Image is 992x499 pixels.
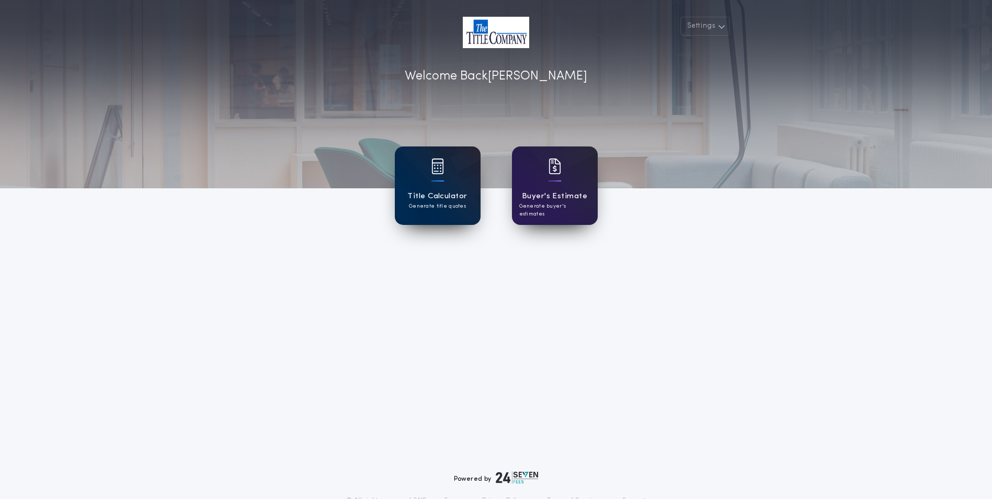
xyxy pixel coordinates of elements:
[512,146,598,225] a: card iconBuyer's EstimateGenerate buyer's estimates
[680,17,729,36] button: Settings
[519,202,590,218] p: Generate buyer's estimates
[522,190,587,202] h1: Buyer's Estimate
[431,158,444,174] img: card icon
[463,17,529,48] img: account-logo
[549,158,561,174] img: card icon
[405,67,587,86] p: Welcome Back [PERSON_NAME]
[407,190,467,202] h1: Title Calculator
[395,146,481,225] a: card iconTitle CalculatorGenerate title quotes
[409,202,466,210] p: Generate title quotes
[496,471,539,484] img: logo
[454,471,539,484] div: Powered by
